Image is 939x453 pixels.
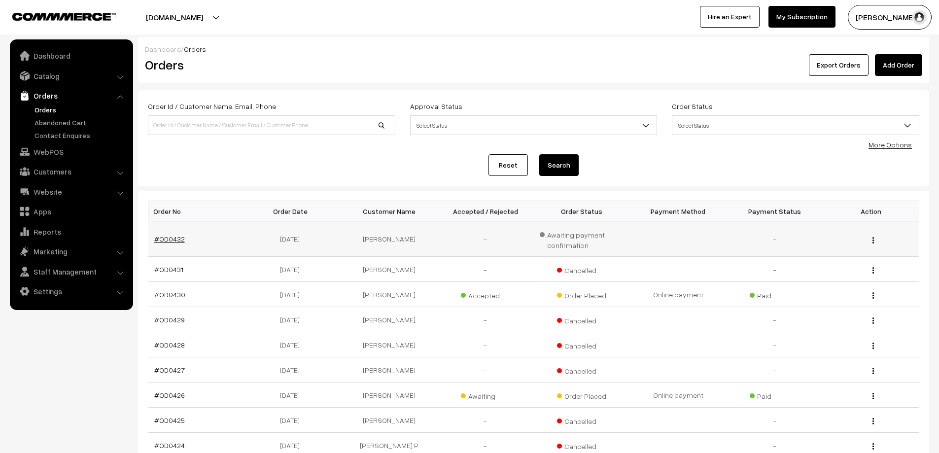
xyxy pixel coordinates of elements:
[12,163,130,180] a: Customers
[12,183,130,201] a: Website
[411,117,657,134] span: Select Status
[437,257,534,282] td: -
[672,115,919,135] span: Select Status
[557,363,606,376] span: Cancelled
[630,201,727,221] th: Payment Method
[872,343,874,349] img: Menu
[437,307,534,332] td: -
[727,201,823,221] th: Payment Status
[244,257,341,282] td: [DATE]
[872,443,874,450] img: Menu
[12,47,130,65] a: Dashboard
[557,288,606,301] span: Order Placed
[869,140,912,149] a: More Options
[244,383,341,408] td: [DATE]
[872,237,874,244] img: Menu
[437,357,534,383] td: -
[437,332,534,357] td: -
[154,235,185,243] a: #OD0432
[12,10,99,22] a: COMMMERCE
[154,315,185,324] a: #OD0429
[154,366,185,374] a: #OD0427
[727,332,823,357] td: -
[32,130,130,140] a: Contact Enquires
[727,221,823,257] td: -
[12,203,130,220] a: Apps
[154,290,185,299] a: #OD0430
[244,408,341,433] td: [DATE]
[768,6,835,28] a: My Subscription
[750,388,799,401] span: Paid
[823,201,919,221] th: Action
[488,154,528,176] a: Reset
[12,243,130,260] a: Marketing
[244,201,341,221] th: Order Date
[540,227,625,250] span: Awaiting payment confirmation
[630,282,727,307] td: Online payment
[111,5,238,30] button: [DOMAIN_NAME]
[154,441,185,450] a: #OD0424
[557,338,606,351] span: Cancelled
[410,101,462,111] label: Approval Status
[145,45,181,53] a: Dashboard
[437,221,534,257] td: -
[12,263,130,280] a: Staff Management
[872,393,874,399] img: Menu
[184,45,206,53] span: Orders
[410,115,658,135] span: Select Status
[341,408,438,433] td: [PERSON_NAME]
[557,414,606,426] span: Cancelled
[630,383,727,408] td: Online payment
[341,257,438,282] td: [PERSON_NAME]
[557,263,606,276] span: Cancelled
[872,292,874,299] img: Menu
[341,332,438,357] td: [PERSON_NAME]
[12,87,130,105] a: Orders
[557,388,606,401] span: Order Placed
[727,307,823,332] td: -
[154,391,185,399] a: #OD0426
[437,408,534,433] td: -
[12,143,130,161] a: WebPOS
[461,288,510,301] span: Accepted
[875,54,922,76] a: Add Order
[872,418,874,424] img: Menu
[341,221,438,257] td: [PERSON_NAME]
[672,117,919,134] span: Select Status
[244,357,341,383] td: [DATE]
[148,101,276,111] label: Order Id / Customer Name, Email, Phone
[872,317,874,324] img: Menu
[12,13,116,20] img: COMMMERCE
[557,439,606,452] span: Cancelled
[461,388,510,401] span: Awaiting
[750,288,799,301] span: Paid
[672,101,713,111] label: Order Status
[727,257,823,282] td: -
[12,282,130,300] a: Settings
[341,383,438,408] td: [PERSON_NAME]
[154,416,185,424] a: #OD0425
[727,408,823,433] td: -
[12,67,130,85] a: Catalog
[244,221,341,257] td: [DATE]
[32,105,130,115] a: Orders
[539,154,579,176] button: Search
[145,57,394,72] h2: Orders
[872,267,874,274] img: Menu
[872,368,874,374] img: Menu
[727,357,823,383] td: -
[244,307,341,332] td: [DATE]
[244,282,341,307] td: [DATE]
[341,282,438,307] td: [PERSON_NAME]
[145,44,922,54] div: /
[154,265,183,274] a: #OD0431
[341,357,438,383] td: [PERSON_NAME]
[437,201,534,221] th: Accepted / Rejected
[809,54,869,76] button: Export Orders
[154,341,185,349] a: #OD0428
[341,201,438,221] th: Customer Name
[32,117,130,128] a: Abandoned Cart
[148,201,245,221] th: Order No
[244,332,341,357] td: [DATE]
[912,10,927,25] img: user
